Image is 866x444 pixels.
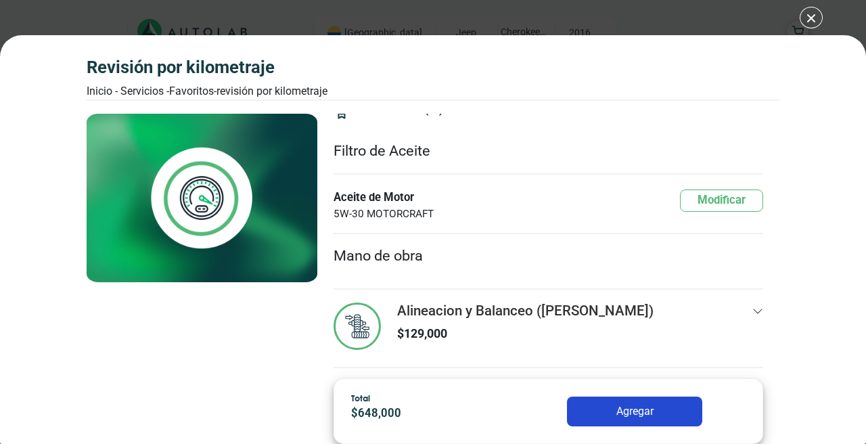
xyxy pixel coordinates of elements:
[334,303,381,350] img: alineacion_y_balanceo-v3.svg
[351,393,370,403] span: Total
[397,325,654,343] p: $ 129,000
[350,103,495,129] span: Garantía
[567,397,702,426] button: Agregar
[334,206,434,222] span: 5W-30 MOTORCRAFT
[334,129,763,175] li: Filtro de Aceite
[680,190,763,212] button: Modificar
[87,57,327,78] h3: Revisión por Kilometraje
[397,303,654,319] h3: Alineacion y Balanceo ([PERSON_NAME])
[334,190,434,206] font: Aceite de Motor
[334,234,763,278] li: Mano de obra
[87,83,327,99] div: Inicio - Servicios - Favoritos -
[216,85,327,97] font: Revisión por Kilometraje
[351,405,503,422] p: $ 648,000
